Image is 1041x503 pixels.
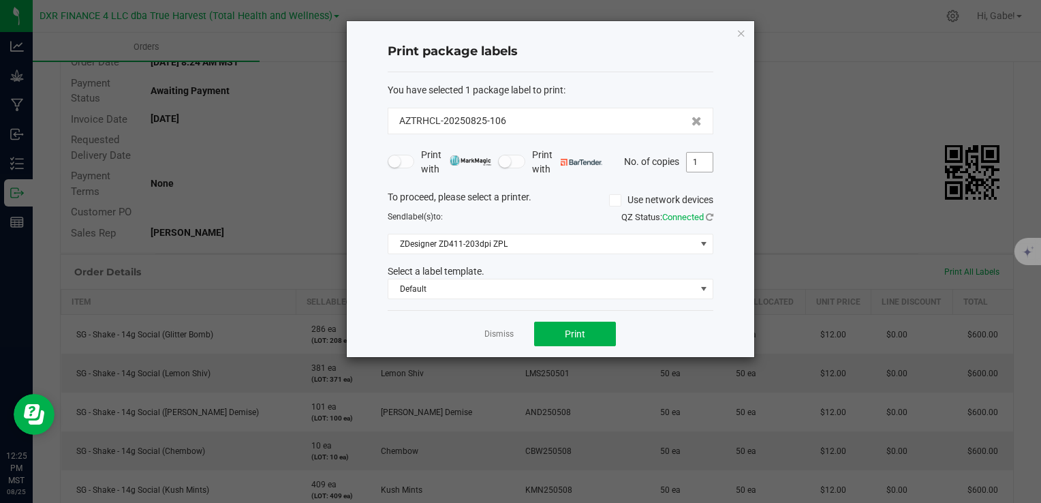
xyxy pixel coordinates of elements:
[624,155,679,166] span: No. of copies
[406,212,433,222] span: label(s)
[388,83,713,97] div: :
[14,394,55,435] iframe: Resource center
[484,329,514,340] a: Dismiss
[450,155,491,166] img: mark_magic_cybra.png
[388,43,713,61] h4: Print package labels
[421,148,491,177] span: Print with
[532,148,602,177] span: Print with
[621,212,713,222] span: QZ Status:
[377,190,724,211] div: To proceed, please select a printer.
[388,279,696,299] span: Default
[399,114,506,128] span: AZTRHCL-20250825-106
[388,85,563,95] span: You have selected 1 package label to print
[388,234,696,254] span: ZDesigner ZD411-203dpi ZPL
[662,212,704,222] span: Connected
[534,322,616,346] button: Print
[388,212,443,222] span: Send to:
[561,159,602,166] img: bartender.png
[609,193,713,207] label: Use network devices
[565,329,585,339] span: Print
[377,264,724,279] div: Select a label template.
